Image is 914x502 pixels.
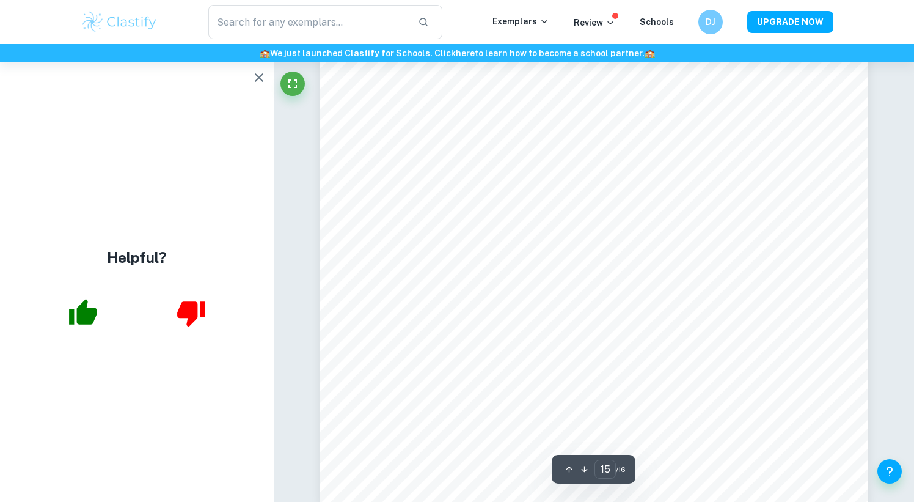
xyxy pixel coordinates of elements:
[747,11,833,33] button: UPGRADE NOW
[107,246,167,268] h4: Helpful?
[456,48,475,58] a: here
[877,459,902,484] button: Help and Feedback
[81,10,158,34] img: Clastify logo
[280,72,305,96] button: Fullscreen
[640,17,674,27] a: Schools
[704,15,718,29] h6: DJ
[616,464,626,475] span: / 16
[260,48,270,58] span: 🏫
[492,15,549,28] p: Exemplars
[574,16,615,29] p: Review
[698,10,723,34] button: DJ
[208,5,408,39] input: Search for any exemplars...
[2,46,912,60] h6: We just launched Clastify for Schools. Click to learn how to become a school partner.
[645,48,655,58] span: 🏫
